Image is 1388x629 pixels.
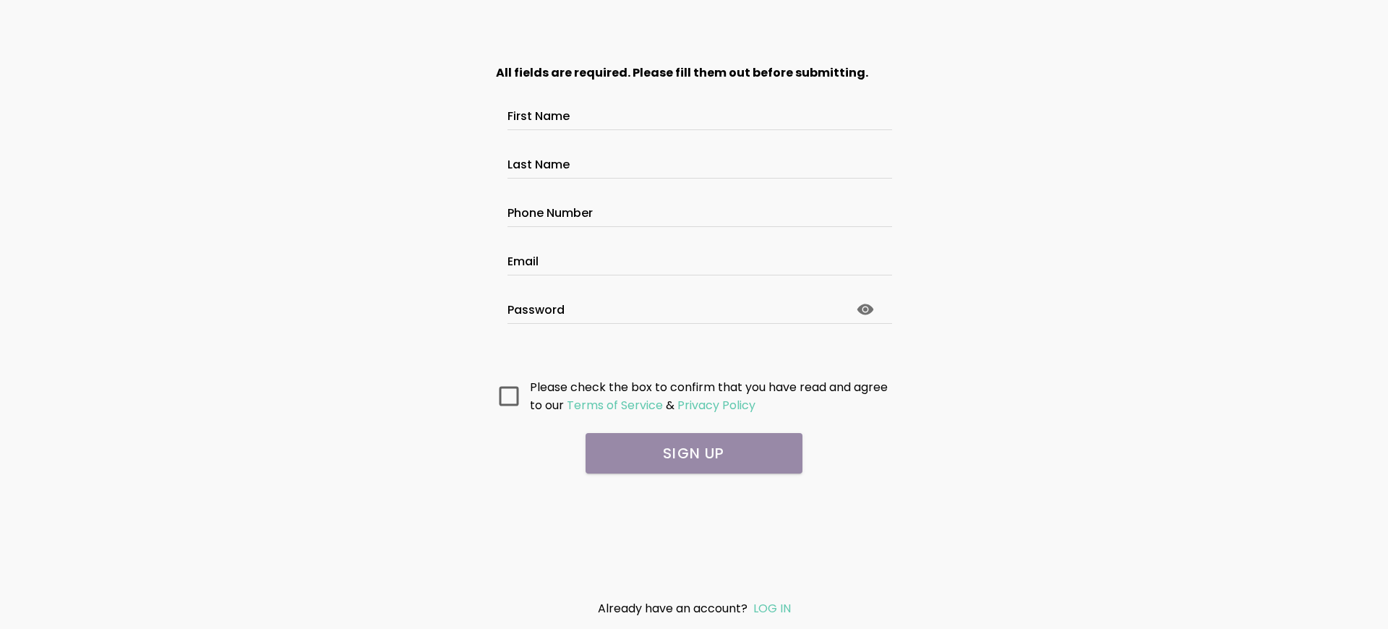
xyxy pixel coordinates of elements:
div: Already have an account? [525,599,863,617]
ion-text: Privacy Policy [677,397,755,414]
a: LOG IN [753,600,791,617]
ion-text: Terms of Service [567,397,663,414]
strong: All fields are required. Please fill them out before submitting. [496,64,868,81]
ion-col: Please check the box to confirm that you have read and agree to our & [526,375,896,418]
